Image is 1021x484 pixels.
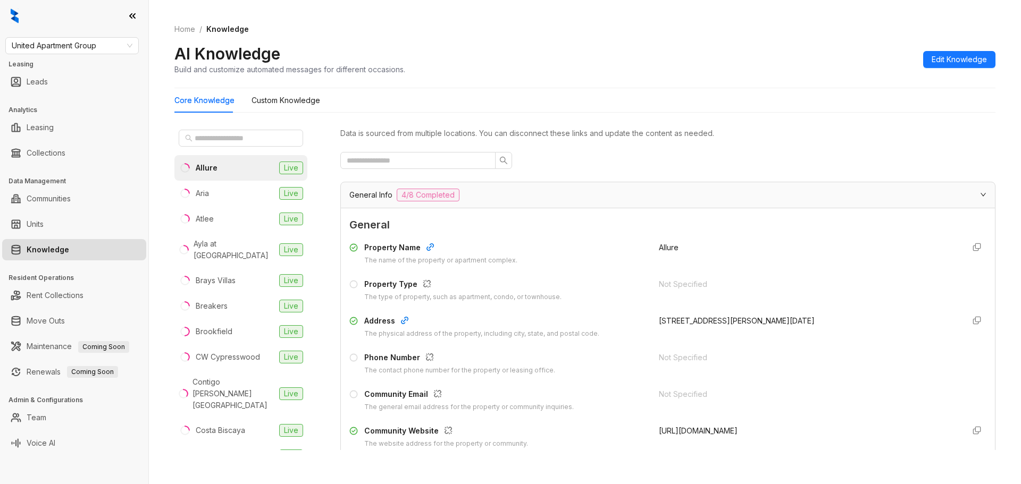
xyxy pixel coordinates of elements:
li: Units [2,214,146,235]
div: Custom Knowledge [252,95,320,106]
span: Live [279,243,303,256]
span: United Apartment Group [12,38,132,54]
div: Brookfield [196,326,232,337]
div: Address [364,315,599,329]
div: General Info4/8 Completed [341,182,995,208]
span: 4/8 Completed [397,189,459,201]
div: [STREET_ADDRESS][PERSON_NAME][DATE] [659,315,956,327]
span: Allure [659,243,679,252]
li: / [199,23,202,35]
div: Data is sourced from multiple locations. You can disconnect these links and update the content as... [340,128,995,139]
div: CW Cypresswood [196,351,260,363]
span: Live [279,387,303,400]
div: Atlee [196,213,214,225]
div: Allure [196,162,217,174]
span: General [349,217,986,233]
a: Team [27,407,46,428]
li: Voice AI [2,432,146,454]
div: Not Specified [659,278,956,290]
div: Community Email [364,388,574,402]
span: Live [279,424,303,437]
a: Leads [27,71,48,92]
div: The name of the property or apartment complex. [364,256,517,266]
span: expanded [980,191,986,198]
span: Live [279,213,303,225]
div: Phone Number [364,352,555,366]
span: Coming Soon [78,341,129,353]
span: Coming Soon [67,366,118,378]
li: Move Outs [2,310,146,332]
span: Edit Knowledge [932,54,987,65]
div: Ayla at [GEOGRAPHIC_DATA] [194,238,275,261]
div: Not Specified [659,352,956,363]
div: Community Website [364,425,528,439]
span: General Info [349,189,392,201]
img: logo [11,9,19,23]
li: Leads [2,71,146,92]
span: Live [279,162,303,174]
div: The general email address for the property or community inquiries. [364,402,574,412]
div: Breakers [196,300,228,312]
li: Renewals [2,361,146,383]
button: Edit Knowledge [923,51,995,68]
h3: Leasing [9,60,148,69]
div: Not Specified [659,388,956,400]
span: [URL][DOMAIN_NAME] [659,426,738,435]
h3: Data Management [9,176,148,186]
div: Build and customize automated messages for different occasions. [174,64,405,75]
li: Maintenance [2,336,146,357]
h2: AI Knowledge [174,44,280,64]
div: The type of property, such as apartment, condo, or townhouse. [364,292,562,302]
li: Leasing [2,117,146,138]
div: The contact phone number for the property or leasing office. [364,366,555,376]
div: Costa Biscaya [196,424,245,436]
span: Live [279,274,303,287]
div: Property Name [364,242,517,256]
h3: Resident Operations [9,273,148,283]
div: Brays Villas [196,275,236,286]
a: Knowledge [27,239,69,260]
a: Units [27,214,44,235]
li: Rent Collections [2,285,146,306]
span: Live [279,449,303,462]
div: The physical address of the property, including city, state, and postal code. [364,329,599,339]
div: Contigo [PERSON_NAME][GEOGRAPHIC_DATA] [193,376,275,411]
li: Collections [2,142,146,164]
span: search [185,134,193,142]
span: Live [279,351,303,363]
div: Aria [196,188,209,199]
li: Communities [2,188,146,209]
a: Move Outs [27,310,65,332]
h3: Analytics [9,105,148,115]
span: Live [279,300,303,312]
div: Core Knowledge [174,95,235,106]
a: Rent Collections [27,285,83,306]
div: The website address for the property or community. [364,439,528,449]
span: Live [279,187,303,200]
a: Collections [27,142,65,164]
span: Knowledge [206,24,249,33]
li: Knowledge [2,239,146,260]
div: Property Type [364,278,562,292]
a: Voice AI [27,432,55,454]
span: search [499,156,508,165]
a: RenewalsComing Soon [27,361,118,383]
a: Home [172,23,197,35]
h3: Admin & Configurations [9,395,148,405]
li: Team [2,407,146,428]
a: Communities [27,188,71,209]
span: Live [279,325,303,338]
a: Leasing [27,117,54,138]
